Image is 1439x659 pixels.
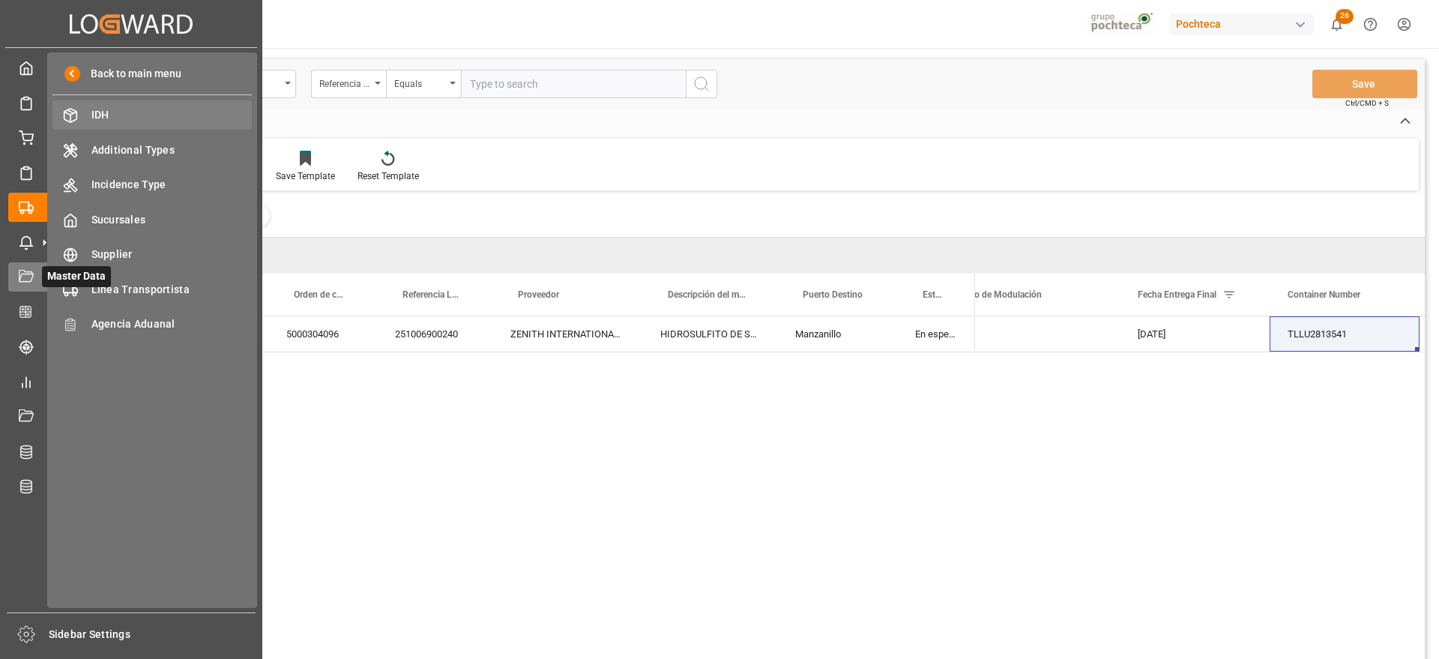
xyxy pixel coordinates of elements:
a: All Carriers [8,436,254,466]
span: IDH [91,107,253,123]
a: Nuevas Ordenes [8,88,254,117]
div: Referencia Leschaco (Impo) [319,73,370,91]
span: Incidence Type [91,177,253,193]
a: Details PO [8,123,254,152]
button: show 26 new notifications [1320,7,1354,41]
div: Manzanillo [777,316,897,352]
div: Press SPACE to select this row. [64,316,975,352]
a: Incidence Type [52,170,252,199]
span: Master Data [42,266,111,287]
a: Tracking [8,332,254,361]
a: My Cockpit [8,53,254,82]
button: open menu [386,70,461,98]
span: Ctrl/CMD + S [1345,97,1389,109]
span: Supplier [91,247,253,262]
div: 251006900240 [377,316,492,352]
a: Final Delivery [8,193,254,222]
span: Sidebar Settings [49,627,256,643]
div: HIDROSULFITO DE SODIO 50 KG CUNETE [642,316,777,352]
input: Type to search [461,70,686,98]
span: Descripción del material [668,289,746,300]
div: Pochteca [1170,13,1314,35]
div: [DATE] [1120,316,1270,352]
a: Customs Compliance [8,157,254,187]
button: open menu [311,70,386,98]
a: Freight Forwarder [8,472,254,501]
div: ZENITH INTERNATIONAL GROUP CO., LIM [492,316,642,352]
span: Proveedor [518,289,559,300]
span: Fecha de Proceso de Modulación [908,289,1042,300]
div: En espera de Arribo/Atraque [897,316,975,352]
a: Agencia Aduanal [52,310,252,339]
a: Additional Types [52,135,252,164]
a: Document Management [8,402,254,431]
span: 26 [1336,9,1354,24]
a: Supplier [52,240,252,269]
a: CO2e Calculator [8,297,254,326]
span: Referencia Leschaco (Impo) [402,289,461,300]
div: Equals [394,73,445,91]
div: TLLU2813541 [1270,316,1420,352]
button: search button [686,70,717,98]
button: Pochteca [1170,10,1320,38]
span: Back to main menu [80,66,181,82]
span: Linea Transportista [91,282,253,298]
span: Sucursales [91,212,253,228]
span: Puerto Destino [803,289,863,300]
a: IDH [52,100,252,130]
span: Container Number [1288,289,1360,300]
button: Help Center [1354,7,1387,41]
button: Save [1312,70,1417,98]
a: Sucursales [52,205,252,234]
span: Agencia Aduanal [91,316,253,332]
div: 5000304096 [268,316,377,352]
span: Fecha Entrega Final [1138,289,1216,300]
div: Reset Template [358,169,419,183]
span: Estatus Comercio [923,289,944,300]
a: Linea Transportista [52,274,252,304]
span: Additional Types [91,142,253,158]
img: pochtecaImg.jpg_1689854062.jpg [1086,11,1160,37]
a: My Reports [8,367,254,396]
div: Save Template [276,169,335,183]
span: Orden de compra [294,289,346,300]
